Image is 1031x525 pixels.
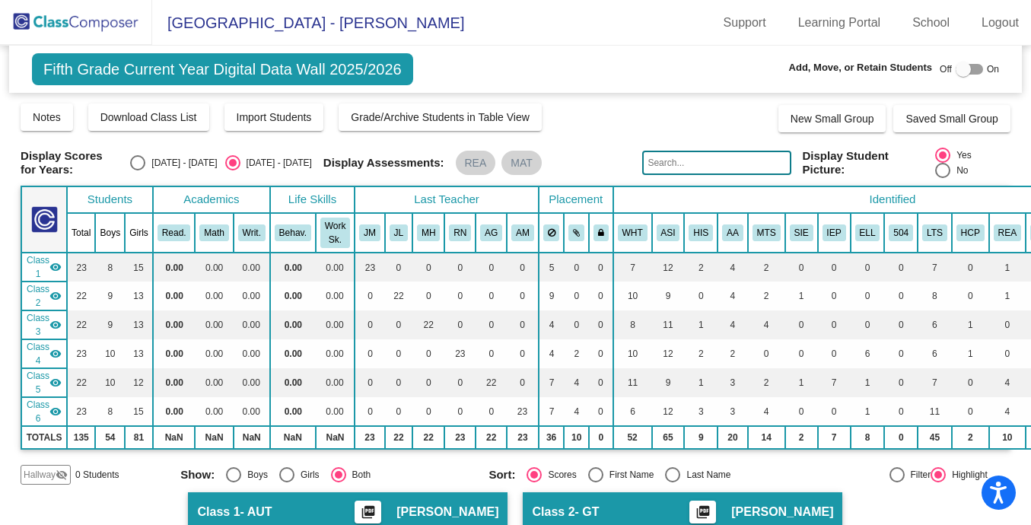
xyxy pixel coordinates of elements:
[355,368,385,397] td: 0
[270,310,316,339] td: 0.00
[652,339,685,368] td: 12
[323,156,444,170] span: Display Assessments:
[564,397,589,426] td: 4
[153,426,196,449] td: NaN
[918,310,952,339] td: 6
[95,339,125,368] td: 10
[27,369,49,396] span: Class 5
[385,339,412,368] td: 0
[507,426,539,449] td: 23
[385,253,412,282] td: 0
[27,398,49,425] span: Class 6
[153,339,196,368] td: 0.00
[125,310,153,339] td: 13
[320,218,350,248] button: Work Sk.
[539,282,565,310] td: 9
[270,397,316,426] td: 0.00
[21,103,73,131] button: Notes
[21,149,119,177] span: Display Scores for Years:
[100,111,197,123] span: Download Class List
[476,310,507,339] td: 0
[444,426,476,449] td: 23
[67,282,95,310] td: 22
[684,213,718,253] th: Hispanic
[385,282,412,310] td: 22
[884,368,918,397] td: 0
[564,339,589,368] td: 2
[316,368,355,397] td: 0.00
[270,253,316,282] td: 0.00
[275,224,311,241] button: Behav.
[49,377,62,389] mat-icon: visibility
[67,310,95,339] td: 22
[158,224,191,241] button: Read.
[657,224,680,241] button: ASI
[412,397,444,426] td: 0
[476,368,507,397] td: 22
[49,261,62,273] mat-icon: visibility
[564,426,589,449] td: 10
[753,224,781,241] button: MTS
[412,339,444,368] td: 0
[989,310,1026,339] td: 0
[652,397,685,426] td: 12
[444,397,476,426] td: 0
[33,111,61,123] span: Notes
[618,224,648,241] button: WHT
[49,406,62,418] mat-icon: visibility
[589,282,613,310] td: 0
[613,368,652,397] td: 11
[234,310,270,339] td: 0.00
[95,213,125,253] th: Boys
[21,426,67,449] td: TOTALS
[507,368,539,397] td: 0
[652,282,685,310] td: 9
[564,368,589,397] td: 4
[989,253,1026,282] td: 1
[316,282,355,310] td: 0.00
[21,253,67,282] td: Jodi Massack - AUT
[718,339,748,368] td: 2
[564,253,589,282] td: 0
[987,62,999,76] span: On
[642,151,791,175] input: Search...
[270,339,316,368] td: 0.00
[684,397,718,426] td: 3
[718,310,748,339] td: 4
[952,310,989,339] td: 1
[684,368,718,397] td: 1
[950,164,968,177] div: No
[27,311,49,339] span: Class 3
[355,253,385,282] td: 23
[507,339,539,368] td: 0
[67,186,153,213] th: Students
[539,339,565,368] td: 4
[613,282,652,310] td: 10
[718,397,748,426] td: 3
[893,105,1010,132] button: Saved Small Group
[359,224,380,241] button: JM
[851,339,885,368] td: 6
[823,224,846,241] button: IEP
[884,282,918,310] td: 0
[88,103,209,131] button: Download Class List
[789,60,933,75] span: Add, Move, or Retain Students
[689,501,716,523] button: Print Students Details
[905,113,998,125] span: Saved Small Group
[316,426,355,449] td: NaN
[918,213,952,253] th: Long-Term Sub
[234,339,270,368] td: 0.00
[507,397,539,426] td: 23
[199,224,228,241] button: Math
[125,368,153,397] td: 12
[316,397,355,426] td: 0.00
[355,282,385,310] td: 0
[539,397,565,426] td: 7
[238,224,266,241] button: Writ.
[316,310,355,339] td: 0.00
[67,368,95,397] td: 22
[32,53,413,85] span: Fifth Grade Current Year Digital Data Wall 2025/2026
[67,426,95,449] td: 135
[355,426,385,449] td: 23
[989,213,1026,253] th: Reading Resource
